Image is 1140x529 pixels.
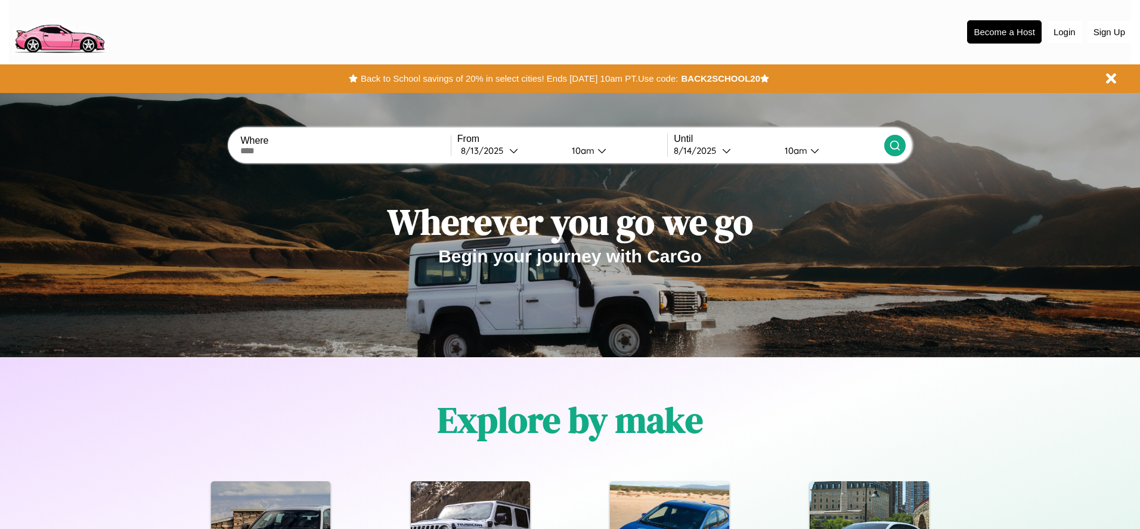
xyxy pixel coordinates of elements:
div: 10am [566,145,597,156]
img: logo [9,6,110,56]
label: Until [674,134,884,144]
b: BACK2SCHOOL20 [681,73,760,83]
button: Login [1048,21,1082,43]
button: 10am [775,144,884,157]
div: 8 / 14 / 2025 [674,145,722,156]
div: 10am [779,145,810,156]
label: From [457,134,667,144]
h1: Explore by make [438,395,703,444]
label: Where [240,135,450,146]
button: Sign Up [1088,21,1131,43]
div: 8 / 13 / 2025 [461,145,509,156]
button: Become a Host [967,20,1042,44]
button: 10am [562,144,667,157]
button: Back to School savings of 20% in select cities! Ends [DATE] 10am PT.Use code: [358,70,681,87]
button: 8/13/2025 [457,144,562,157]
